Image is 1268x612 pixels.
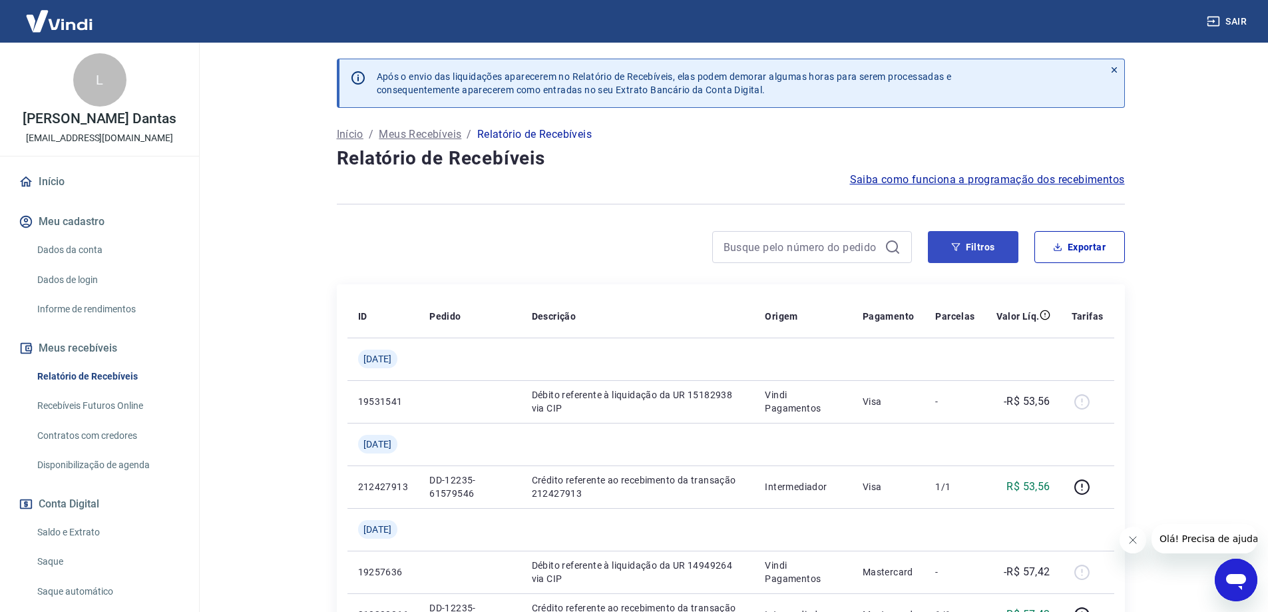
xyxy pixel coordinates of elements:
a: Recebíveis Futuros Online [32,392,183,420]
a: Disponibilização de agenda [32,452,183,479]
p: - [935,395,974,408]
p: Débito referente à liquidação da UR 14949264 via CIP [532,559,744,585]
p: Mastercard [863,565,915,579]
button: Meus recebíveis [16,334,183,363]
iframe: Botão para abrir a janela de mensagens [1215,559,1257,601]
a: Contratos com credores [32,422,183,450]
p: Vindi Pagamentos [765,559,841,585]
p: 19257636 [358,565,409,579]
p: Visa [863,395,915,408]
p: 19531541 [358,395,409,408]
p: Pagamento [863,310,915,323]
p: DD-12235-61579546 [429,473,510,500]
a: Relatório de Recebíveis [32,363,183,390]
p: Pedido [429,310,461,323]
button: Conta Digital [16,489,183,519]
p: Relatório de Recebíveis [477,127,592,143]
p: -R$ 53,56 [1004,394,1050,410]
button: Sair [1204,9,1252,34]
a: Início [16,167,183,196]
div: L [73,53,126,107]
a: Saiba como funciona a programação dos recebimentos [850,172,1125,188]
p: [PERSON_NAME] Dantas [23,112,176,126]
button: Meu cadastro [16,207,183,236]
input: Busque pelo número do pedido [724,237,879,257]
span: [DATE] [363,438,392,451]
p: / [467,127,471,143]
a: Dados de login [32,266,183,294]
a: Saque [32,548,183,575]
p: Vindi Pagamentos [765,388,841,415]
p: Débito referente à liquidação da UR 15182938 via CIP [532,388,744,415]
p: -R$ 57,42 [1004,564,1050,580]
a: Saque automático [32,578,183,605]
iframe: Fechar mensagem [1120,527,1146,553]
p: - [935,565,974,579]
p: 212427913 [358,480,409,493]
p: Após o envio das liquidações aparecerem no Relatório de Recebíveis, elas podem demorar algumas ho... [377,70,952,97]
p: 1/1 [935,480,974,493]
span: [DATE] [363,523,392,536]
button: Filtros [928,231,1018,263]
a: Dados da conta [32,236,183,264]
p: Tarifas [1072,310,1104,323]
p: [EMAIL_ADDRESS][DOMAIN_NAME] [26,131,173,145]
a: Saldo e Extrato [32,519,183,546]
p: Visa [863,480,915,493]
p: Parcelas [935,310,974,323]
a: Meus Recebíveis [379,127,461,143]
p: R$ 53,56 [1006,479,1050,495]
p: Descrição [532,310,576,323]
p: / [369,127,373,143]
iframe: Mensagem da empresa [1152,524,1257,553]
a: Início [337,127,363,143]
span: Olá! Precisa de ajuda? [8,9,112,20]
p: ID [358,310,367,323]
p: Origem [765,310,797,323]
a: Informe de rendimentos [32,296,183,323]
p: Intermediador [765,480,841,493]
img: Vindi [16,1,103,41]
h4: Relatório de Recebíveis [337,145,1125,172]
p: Valor Líq. [996,310,1040,323]
p: Crédito referente ao recebimento da transação 212427913 [532,473,744,500]
button: Exportar [1034,231,1125,263]
span: [DATE] [363,352,392,366]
